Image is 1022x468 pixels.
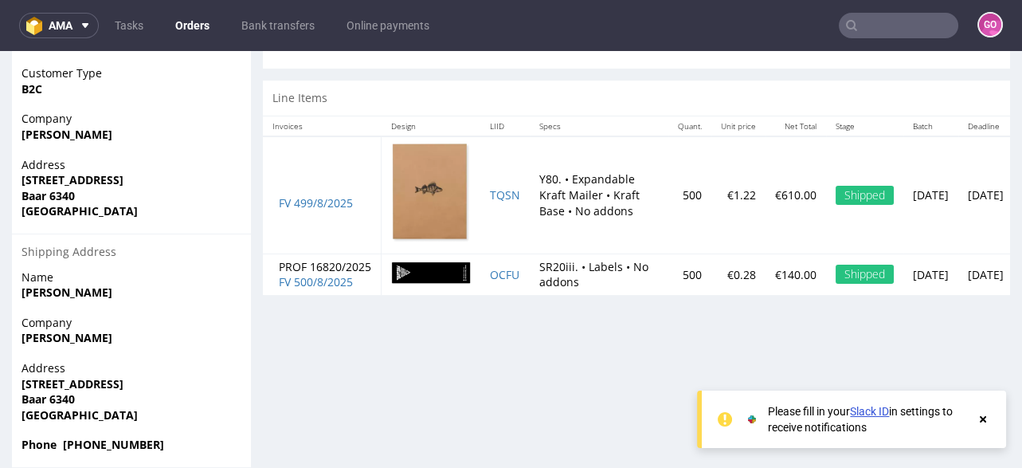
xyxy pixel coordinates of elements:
[530,203,668,244] td: SR20iii. • Labels • No addons
[12,183,251,218] div: Shipping Address
[711,65,766,85] th: Unit price
[232,13,324,38] a: Bank transfers
[775,136,816,152] p: €610.00
[903,65,958,85] th: Batch
[775,216,816,232] p: €140.00
[263,65,382,85] th: Invoices
[22,121,123,136] strong: [STREET_ADDRESS]
[836,214,894,233] div: Shipped
[22,325,123,340] strong: [STREET_ADDRESS]
[263,29,1010,65] div: Line Items
[263,203,382,244] td: PROF 16820/2025
[279,144,353,159] a: FV 499/8/2025
[958,85,1013,203] td: [DATE]
[768,403,968,435] div: Please fill in your in settings to receive notifications
[958,203,1013,244] td: [DATE]
[826,65,903,85] th: Stage
[166,13,219,38] a: Orders
[903,203,958,244] td: [DATE]
[668,65,711,85] th: Quant.
[711,85,766,203] td: €1.22
[530,65,668,85] th: Specs
[279,223,353,238] a: FV 500/8/2025
[382,65,481,85] th: Design
[530,85,668,203] td: Y80. • Expandable Kraft Mailer • Kraft Base • No addons
[490,136,520,151] a: TQSN
[22,234,112,249] strong: [PERSON_NAME]
[22,137,75,152] strong: Baar 6340
[391,91,471,194] img: version_two_editor_design
[22,218,241,234] span: Name
[22,152,138,167] strong: [GEOGRAPHIC_DATA]
[22,340,75,356] strong: Baar 6340
[391,210,471,233] img: version_two_editor_design
[26,17,49,35] img: logo
[22,356,138,372] strong: [GEOGRAPHIC_DATA]
[22,106,241,122] span: Address
[22,264,241,280] span: Company
[836,135,894,154] div: Shipped
[490,216,519,231] a: OCFU
[668,203,711,244] td: 500
[903,85,958,203] td: [DATE]
[337,13,439,38] a: Online payments
[22,309,241,325] span: Address
[958,65,1013,85] th: Deadline
[766,65,826,85] th: Net Total
[744,411,760,427] img: Slack
[19,13,99,38] button: ama
[22,386,164,401] strong: Phone [PHONE_NUMBER]
[711,203,766,244] td: €0.28
[22,279,112,294] strong: [PERSON_NAME]
[668,85,711,203] td: 500
[979,14,1001,36] figcaption: GO
[49,20,72,31] span: ama
[850,405,889,418] a: Slack ID
[22,14,241,30] span: Customer Type
[22,60,241,76] span: Company
[105,13,153,38] a: Tasks
[22,76,112,91] strong: [PERSON_NAME]
[480,65,530,85] th: LIID
[22,30,42,45] strong: B2C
